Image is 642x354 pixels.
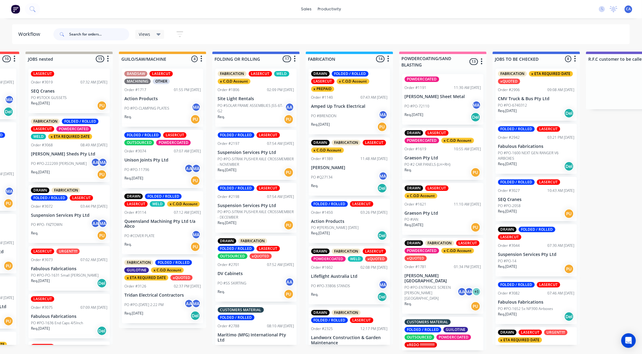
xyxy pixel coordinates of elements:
p: Suspension Services Pty Ltd [31,213,107,218]
div: Order #2942 [498,135,520,140]
div: POWDERCOATED [405,248,439,254]
p: PO #2 CAR PANELS (LH+RH) [405,162,451,167]
div: FOLDED / ROLLED [124,132,161,138]
div: LASERCUT [249,71,272,77]
div: FABRICATION [31,119,60,124]
div: 01:34 PM [DATE] [454,264,481,270]
div: MA [379,110,388,119]
p: PO #PO-14 [498,258,517,264]
p: Req. [DATE] [498,264,517,269]
div: Order #1389 [311,156,333,162]
div: LASERCUT [124,201,148,207]
div: Del [377,183,387,193]
div: GUILOTINE [124,267,149,273]
p: PO #PO-2058 [498,203,521,209]
div: xQUOTED [405,256,427,261]
div: PU [4,261,13,271]
div: OUTSOURCED [218,254,248,259]
div: LASERCUT [425,130,449,136]
div: Order #1602 [311,265,333,270]
p: Req. [DATE] [218,220,237,226]
div: DRAWNFABRICATIONFOLDED / ROLLEDLASERCUTOrder #307203:44 PM [DATE]Suspension Services Pty LtdPO #P... [29,185,110,243]
div: DRAWNFABRICATIONFOLDED / ROLLEDLASERCUTOUTSOURCEDxQUOTEDOrder #270107:52 AM [DATE]DV CabinetsPO #... [215,236,297,302]
p: Req. [DATE] [31,100,50,106]
div: LASERCUT [31,126,54,132]
div: 07:43 AM [DATE] [361,95,388,100]
p: PO #PO-SITRAK PUSHER AXLE CROSSMEMBER - DECEMBER [218,209,294,220]
div: LASERCUT [31,249,54,254]
div: DRAWN [311,71,330,77]
p: [PERSON_NAME] Sheet Metal [405,94,481,99]
div: FABRICATIONFOLDED / ROLLEDGUILOTINEx C.O.D Accountx ETA REQUIRED DATExQUOTEDOrder #312602:37 PM [... [122,257,203,323]
p: Site Light Rentals [218,96,294,101]
p: Suspension Services Pty Ltd [218,150,294,155]
div: 07:09 AM [DATE] [80,305,107,310]
div: Order #3126 [124,284,146,289]
div: LASERCUT [257,132,280,138]
div: 02:09 PM [DATE] [267,87,294,93]
div: FOLDED / ROLLED [218,246,255,251]
div: Order #1806 [218,87,240,93]
div: PU [471,168,481,177]
div: LASERCUT [537,179,560,185]
p: PO #STOCK GUSSETS [31,95,67,100]
p: PO #PO-1652 5x NP300 Airboxes [498,306,553,311]
div: POWDERCOATEDOrder #119111:30 AM [DATE][PERSON_NAME] Sheet MetalPO #PO-72110MAReq.[DATE]Del [402,74,484,125]
div: 07:52 AM [DATE] [267,262,294,267]
div: BANDSAW [124,71,147,77]
div: 03:21 PM [DATE] [548,135,575,140]
div: FABRICATION [124,260,153,265]
div: MA [192,164,201,173]
p: PO #PO-PO-1631 Small [PERSON_NAME] [31,273,99,278]
div: FOLDED / ROLLED [145,194,182,199]
div: OTHER [153,79,170,84]
div: Order #3044 [498,243,520,248]
div: MA [192,103,201,112]
div: xQUOTED [498,79,520,84]
div: MA [379,172,388,181]
div: MA [5,95,14,104]
p: Fabulous Fabrications [498,144,575,149]
div: 08:49 AM [DATE] [80,142,107,148]
div: WELD [348,256,363,262]
p: CMV Truck & Bus Pty Ltd [498,96,575,101]
div: x C.O.D Account [337,79,370,84]
div: FOLDED / ROLLED [498,126,535,132]
div: 10:55 AM [DATE] [454,146,481,152]
div: Order #1717 [124,87,146,93]
div: LASERCUTOrder #307507:09 AM [DATE]Fabulous FabricationsPO #PO-1636 End Caps 4/5InchReq.[DATE]Del [29,294,110,339]
div: DRAWN [311,140,330,145]
p: PO #SOLAR FRAME ASSEMBLIES JSS-6T-G2 [218,103,285,114]
div: 11:10 AM [DATE] [454,202,481,207]
div: PU [284,289,294,299]
div: 11:30 AM [DATE] [454,85,481,90]
p: SEQ Cranes [498,197,575,202]
p: PO #PO-11796 [124,167,149,172]
div: FABRICATION [52,188,80,193]
div: CUSTOMERS MATERIAL [218,307,264,313]
div: xQUOTED [171,275,193,281]
div: Order #1191 [405,85,427,90]
div: AA [184,164,194,173]
div: LASERCUT [70,195,93,201]
div: 07:32 AM [DATE] [80,80,107,85]
div: x C.O.D Account [167,201,200,207]
div: FOLDED / ROLLED [155,260,192,265]
div: FABRICATIONFOLDED / ROLLEDLASERCUTPOWDERCOATEDWELDx ETA REQUIRED DATEOrder #306808:49 AM [DATE][P... [29,116,110,182]
p: Req. [218,114,225,120]
div: Order #3114 [124,210,146,215]
div: WELD [31,134,46,139]
div: PU [284,220,294,230]
div: Del [471,112,481,122]
p: Suspension Services Pty Ltd [218,203,294,208]
p: [PERSON_NAME] Sheds Pty Ltd [31,151,107,157]
p: Suspension Services Pty Ltd [498,252,575,257]
div: LASERCUT [350,201,373,207]
div: Del [377,231,387,240]
div: MACHINING [124,79,151,84]
div: LASERCUT [498,234,522,240]
p: PO #PO-1600 NEXT GEN RANGER V6 AIRBOXES [498,150,575,161]
div: 07:02 AM [DATE] [80,257,107,263]
div: DRAWN [218,238,236,244]
div: Del [4,107,13,117]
